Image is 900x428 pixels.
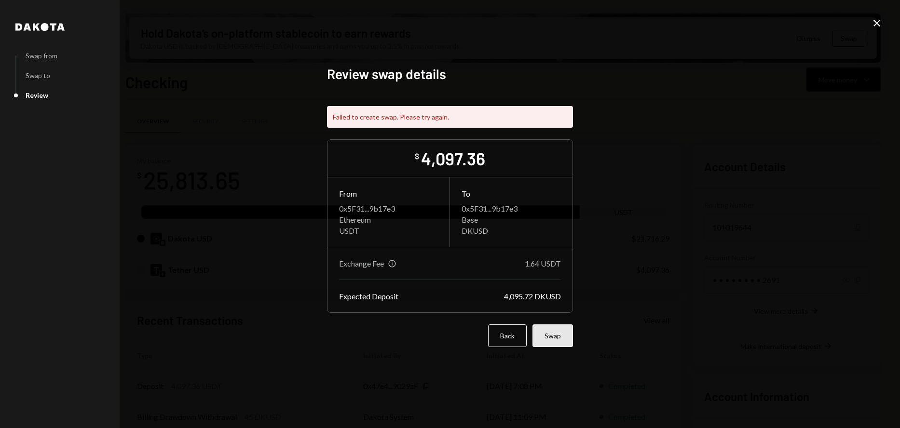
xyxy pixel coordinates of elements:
button: Back [488,324,527,347]
div: DKUSD [462,226,561,235]
div: USDT [339,226,438,235]
div: Ethereum [339,215,438,224]
div: To [462,189,561,198]
div: 4,097.36 [421,147,485,169]
div: Review [26,91,48,99]
div: 0x5F31...9b17e3 [462,204,561,213]
div: Swap from [26,52,57,60]
div: $ [415,151,419,161]
div: From [339,189,438,198]
div: 1.64 USDT [525,259,561,268]
div: Exchange Fee [339,259,384,268]
div: 0x5F31...9b17e3 [339,204,438,213]
div: Swap to [26,71,50,80]
div: Expected Deposit [339,292,398,301]
div: 4,095.72 DKUSD [504,292,561,301]
button: Swap [532,324,573,347]
div: Base [462,215,561,224]
div: Failed to create swap. Please try again. [327,106,573,128]
h2: Review swap details [327,65,573,83]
